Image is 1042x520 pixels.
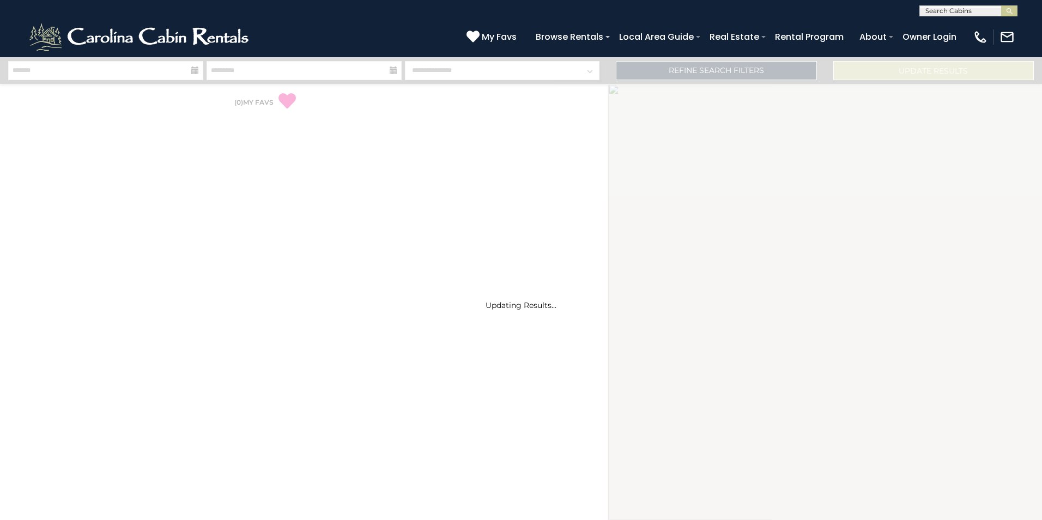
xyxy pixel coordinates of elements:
a: About [854,27,892,46]
img: White-1-2.png [27,21,253,53]
a: Local Area Guide [614,27,699,46]
img: phone-regular-white.png [973,29,988,45]
span: My Favs [482,30,517,44]
a: Real Estate [704,27,765,46]
a: Browse Rentals [530,27,609,46]
a: Owner Login [897,27,962,46]
a: My Favs [467,30,519,44]
a: Rental Program [770,27,849,46]
img: mail-regular-white.png [999,29,1015,45]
